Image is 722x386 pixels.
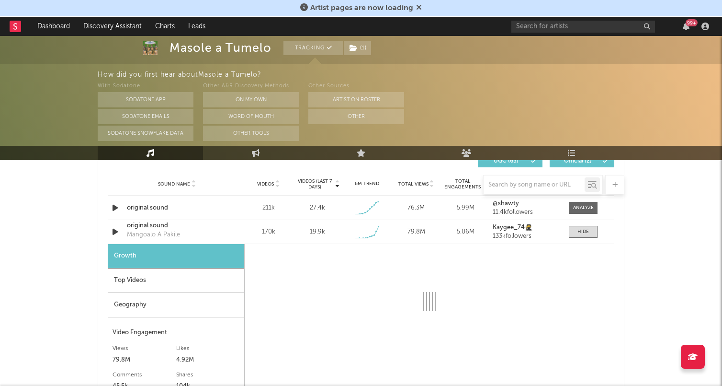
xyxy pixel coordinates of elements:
a: Charts [148,17,181,36]
span: Artist pages are now loading [310,4,413,12]
button: Sodatone Snowflake Data [98,126,193,141]
span: Official ( 2 ) [556,158,600,164]
div: Mangoalo A Pakile [127,230,180,240]
div: 27.4k [310,203,325,213]
a: Kaygee_74🥷 [493,224,559,231]
input: Search for artists [511,21,655,33]
div: 211k [246,203,291,213]
a: original sound [127,221,227,231]
a: @shawty [493,200,559,207]
div: Masole a Tumelo [169,41,271,55]
div: 5.99M [443,203,488,213]
div: Other A&R Discovery Methods [203,81,299,92]
div: 5.06M [443,227,488,237]
button: 99+ [683,23,689,30]
div: How did you first hear about Masole a Tumelo ? [98,69,722,81]
button: Artist on Roster [308,92,404,107]
div: Comments [113,369,176,381]
div: Views [113,343,176,354]
div: Top Videos [108,269,244,293]
input: Search by song name or URL [484,181,585,189]
a: original sound [127,203,227,213]
div: 4.92M [176,354,240,366]
button: Official(2) [550,155,614,167]
div: 11.4k followers [493,209,559,216]
button: UGC(65) [478,155,542,167]
div: 133k followers [493,233,559,240]
a: Discovery Assistant [77,17,148,36]
button: On My Own [203,92,299,107]
button: (1) [344,41,371,55]
button: Other [308,109,404,124]
button: Other Tools [203,126,299,141]
div: Geography [108,293,244,317]
strong: @shawty [493,200,519,207]
div: 99 + [686,19,698,26]
div: 79.8M [394,227,439,237]
span: UGC ( 65 ) [484,158,528,164]
div: Shares [176,369,240,381]
span: Dismiss [416,4,422,12]
div: 79.8M [113,354,176,366]
a: Leads [181,17,212,36]
div: Video Engagement [113,327,239,339]
div: Other Sources [308,81,404,92]
div: With Sodatone [98,81,193,92]
div: Growth [108,244,244,269]
div: 76.3M [394,203,439,213]
a: Dashboard [31,17,77,36]
div: 19.9k [310,227,325,237]
div: 170k [246,227,291,237]
button: Word Of Mouth [203,109,299,124]
div: Likes [176,343,240,354]
strong: Kaygee_74🥷 [493,224,532,231]
button: Sodatone App [98,92,193,107]
span: ( 1 ) [343,41,372,55]
button: Tracking [283,41,343,55]
button: Sodatone Emails [98,109,193,124]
